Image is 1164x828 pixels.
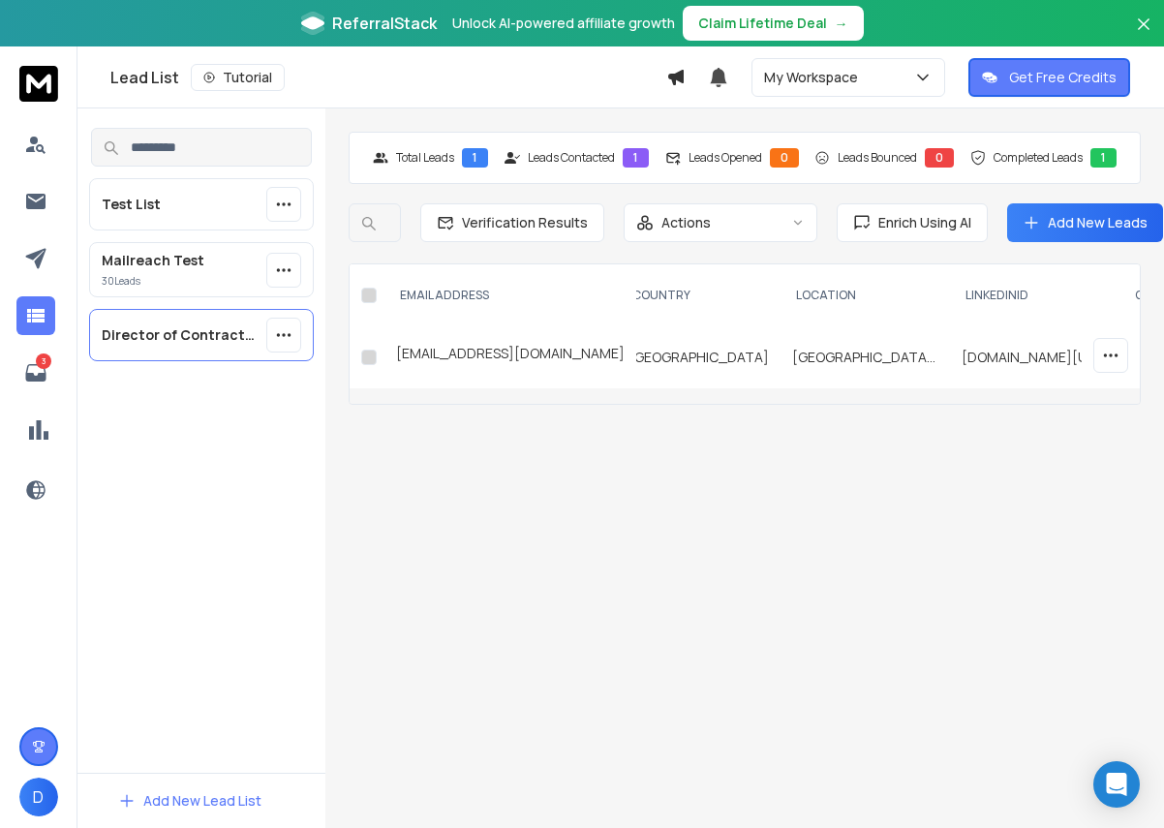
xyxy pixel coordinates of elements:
[1093,761,1140,808] div: Open Intercom Messenger
[396,344,625,371] div: [EMAIL_ADDRESS][DOMAIN_NAME]
[384,264,636,326] th: EMAIL ADDRESS
[1023,213,1148,232] a: Add New Leads
[950,326,1119,388] td: [DOMAIN_NAME][URL][PERSON_NAME]
[617,326,781,388] td: [GEOGRAPHIC_DATA]
[528,150,615,166] p: Leads Contacted
[683,6,864,41] button: Claim Lifetime Deal→
[332,12,437,35] span: ReferralStack
[623,148,649,168] div: 1
[103,782,277,820] button: Add New Lead List
[781,264,950,326] th: location
[837,203,988,242] button: Enrich Using AI
[770,148,799,168] div: 0
[16,353,55,392] a: 3
[191,64,285,91] button: Tutorial
[781,326,950,388] td: [GEOGRAPHIC_DATA], [US_STATE], [GEOGRAPHIC_DATA]
[871,213,971,232] span: Enrich Using AI
[454,213,588,232] span: Verification Results
[617,264,781,326] th: country
[110,64,666,91] div: Lead List
[950,264,1119,326] th: linkedinId
[1007,203,1163,242] button: Add New Leads
[102,195,161,214] p: Test List
[661,213,711,232] p: Actions
[835,14,848,33] span: →
[102,274,204,289] p: 30 Lead s
[838,150,917,166] p: Leads Bounced
[689,150,762,166] p: Leads Opened
[420,203,604,242] button: Verification Results
[1009,68,1117,87] p: Get Free Credits
[968,58,1130,97] button: Get Free Credits
[102,325,259,345] p: Director of Contracts, Construction Consultancies
[994,150,1083,166] p: Completed Leads
[1090,148,1117,168] div: 1
[36,353,51,369] p: 3
[19,778,58,816] button: D
[462,148,488,168] div: 1
[1131,12,1156,58] button: Close banner
[452,14,675,33] p: Unlock AI-powered affiliate growth
[764,68,866,87] p: My Workspace
[102,251,204,270] p: Mailreach Test
[925,148,954,168] div: 0
[396,150,454,166] p: Total Leads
